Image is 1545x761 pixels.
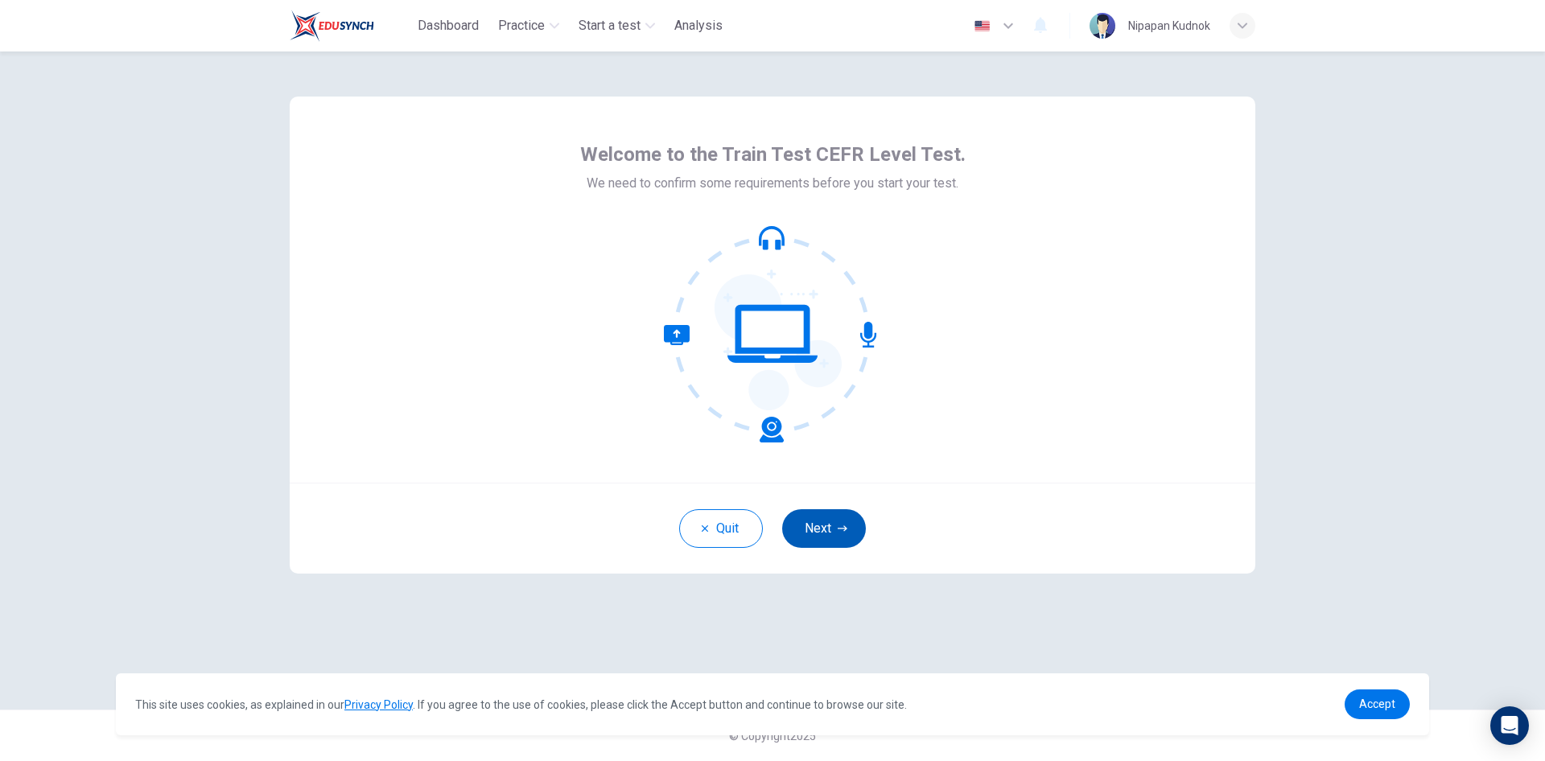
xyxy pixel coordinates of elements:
span: Accept [1359,697,1395,710]
div: Nipapan Kudnok [1128,16,1210,35]
div: cookieconsent [116,673,1429,735]
img: en [972,20,992,32]
button: Quit [679,509,763,548]
span: Analysis [674,16,723,35]
span: Dashboard [418,16,479,35]
button: Start a test [572,11,661,40]
button: Analysis [668,11,729,40]
button: Next [782,509,866,548]
span: Welcome to the Train Test CEFR Level Test. [580,142,966,167]
span: © Copyright 2025 [729,730,816,742]
span: This site uses cookies, as explained in our . If you agree to the use of cookies, please click th... [135,698,907,711]
span: Practice [498,16,545,35]
span: Start a test [579,16,641,35]
a: Privacy Policy [344,698,413,711]
img: Profile picture [1090,13,1115,39]
span: We need to confirm some requirements before you start your test. [587,174,958,193]
a: Train Test logo [290,10,411,42]
img: Train Test logo [290,10,374,42]
a: dismiss cookie message [1345,689,1410,719]
button: Dashboard [411,11,485,40]
button: Practice [492,11,566,40]
div: Open Intercom Messenger [1490,706,1529,745]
